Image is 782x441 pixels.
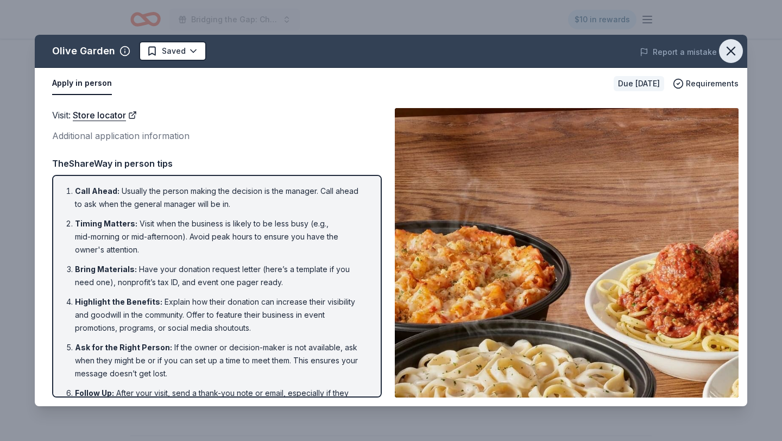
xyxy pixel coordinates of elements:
button: Saved [139,41,206,61]
li: After your visit, send a thank-you note or email, especially if they commit to a donation. If the... [75,387,365,426]
span: Saved [162,45,186,58]
div: Due [DATE] [614,76,664,91]
a: Store locator [73,108,137,122]
span: Follow Up : [75,388,114,398]
span: Ask for the Right Person : [75,343,172,352]
div: TheShareWay in person tips [52,156,382,171]
li: Visit when the business is likely to be less busy (e.g., mid-morning or mid-afternoon). Avoid pea... [75,217,365,256]
button: Apply in person [52,72,112,95]
span: Call Ahead : [75,186,119,196]
span: Requirements [686,77,739,90]
span: Bring Materials : [75,264,137,274]
button: Requirements [673,77,739,90]
div: Olive Garden [52,42,115,60]
span: Timing Matters : [75,219,137,228]
li: Have your donation request letter (here’s a template if you need one), nonprofit’s tax ID, and ev... [75,263,365,289]
button: Report a mistake [640,46,717,59]
li: Explain how their donation can increase their visibility and goodwill in the community. Offer to ... [75,295,365,335]
span: Highlight the Benefits : [75,297,162,306]
div: Visit : [52,108,382,122]
img: Image for Olive Garden [395,108,739,398]
div: Additional application information [52,129,382,143]
li: Usually the person making the decision is the manager. Call ahead to ask when the general manager... [75,185,365,211]
li: If the owner or decision-maker is not available, ask when they might be or if you can set up a ti... [75,341,365,380]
